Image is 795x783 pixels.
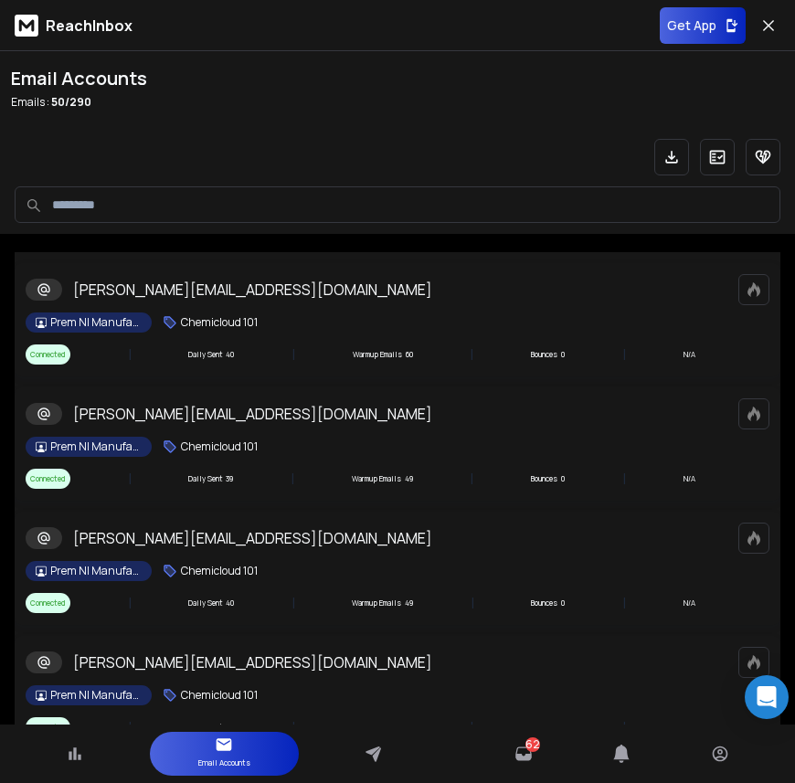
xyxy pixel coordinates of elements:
[470,468,473,490] span: |
[188,598,234,608] div: 40
[181,564,258,578] p: Chemicloud 101
[531,598,557,608] p: Bounces
[198,754,250,772] p: Email Accounts
[561,473,565,484] p: 0
[73,651,432,673] p: [PERSON_NAME][EMAIL_ADDRESS][DOMAIN_NAME]
[352,598,401,608] p: Warmup Emails
[128,344,132,365] span: |
[128,716,132,738] span: |
[188,722,222,733] p: Daily Sent
[181,315,258,330] p: Chemicloud 101
[684,349,695,360] p: N/A
[531,722,557,733] p: Bounces
[291,468,294,490] span: |
[188,349,222,360] p: Daily Sent
[622,344,626,365] span: |
[181,439,258,454] p: Chemicloud 101
[188,349,234,360] div: 40
[291,716,295,738] span: |
[73,527,432,549] p: [PERSON_NAME][EMAIL_ADDRESS][DOMAIN_NAME]
[73,403,432,425] p: [PERSON_NAME][EMAIL_ADDRESS][DOMAIN_NAME]
[128,468,132,490] span: |
[11,95,147,110] p: Emails :
[525,737,540,752] span: 62
[622,592,626,614] span: |
[50,439,142,454] p: Prem NI Manufacturing & Sustainability 2025
[353,349,413,360] div: 60
[26,469,70,489] span: Connected
[46,15,132,37] p: ReachInbox
[188,473,233,484] div: 39
[561,598,565,608] p: 0
[622,468,626,490] span: |
[684,598,695,608] p: N/A
[353,349,402,360] p: Warmup Emails
[188,473,222,484] p: Daily Sent
[353,722,413,733] div: 87
[73,279,432,301] p: [PERSON_NAME][EMAIL_ADDRESS][DOMAIN_NAME]
[50,315,142,330] p: Prem NI Manufacturing & Sustainability 2025
[745,675,789,719] div: Open Intercom Messenger
[352,473,413,484] div: 49
[26,344,70,365] span: Connected
[470,344,473,365] span: |
[291,592,295,614] span: |
[128,592,132,614] span: |
[50,688,142,703] p: Prem NI Manufacturing & Sustainability 2025
[531,473,557,484] p: Bounces
[622,716,626,738] span: |
[291,344,295,365] span: |
[352,473,401,484] p: Warmup Emails
[188,598,222,608] p: Daily Sent
[26,717,70,737] span: Connected
[684,722,695,733] p: N/A
[352,598,413,608] div: 49
[50,564,142,578] p: Prem NI Manufacturing & Sustainability 2025
[531,349,557,360] p: Bounces
[188,722,234,733] div: 40
[684,473,695,484] p: N/A
[660,7,746,44] button: Get App
[353,722,402,733] p: Warmup Emails
[11,66,147,91] h1: Email Accounts
[561,349,565,360] p: 0
[561,722,565,733] p: 0
[514,745,533,763] a: 62
[51,94,91,110] span: 50 / 290
[470,716,473,738] span: |
[181,688,258,703] p: Chemicloud 101
[26,593,70,613] span: Connected
[471,592,474,614] span: |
